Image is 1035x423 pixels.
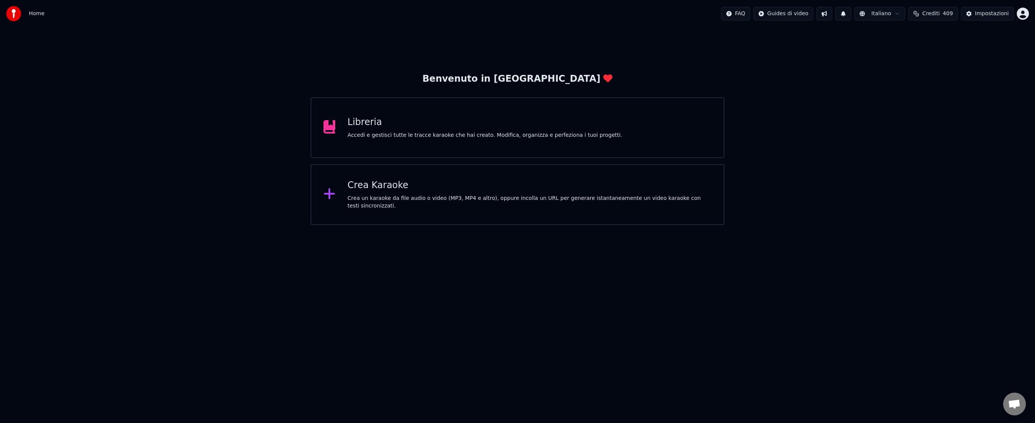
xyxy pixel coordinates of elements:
div: Libreria [347,116,622,128]
img: youka [6,6,21,21]
button: Impostazioni [961,7,1014,21]
button: FAQ [721,7,750,21]
div: Crea un karaoke da file audio o video (MP3, MP4 e altro), oppure incolla un URL per generare ista... [347,195,712,210]
span: Crediti [922,10,940,17]
div: Aprire la chat [1003,393,1026,415]
button: Guides di video [753,7,813,21]
span: Home [29,10,44,17]
nav: breadcrumb [29,10,44,17]
div: Accedi e gestisci tutte le tracce karaoke che hai creato. Modifica, organizza e perfeziona i tuoi... [347,131,622,139]
div: Benvenuto in [GEOGRAPHIC_DATA] [423,73,613,85]
div: Crea Karaoke [347,179,712,192]
span: 409 [943,10,953,17]
button: Crediti409 [908,7,958,21]
div: Impostazioni [975,10,1009,17]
